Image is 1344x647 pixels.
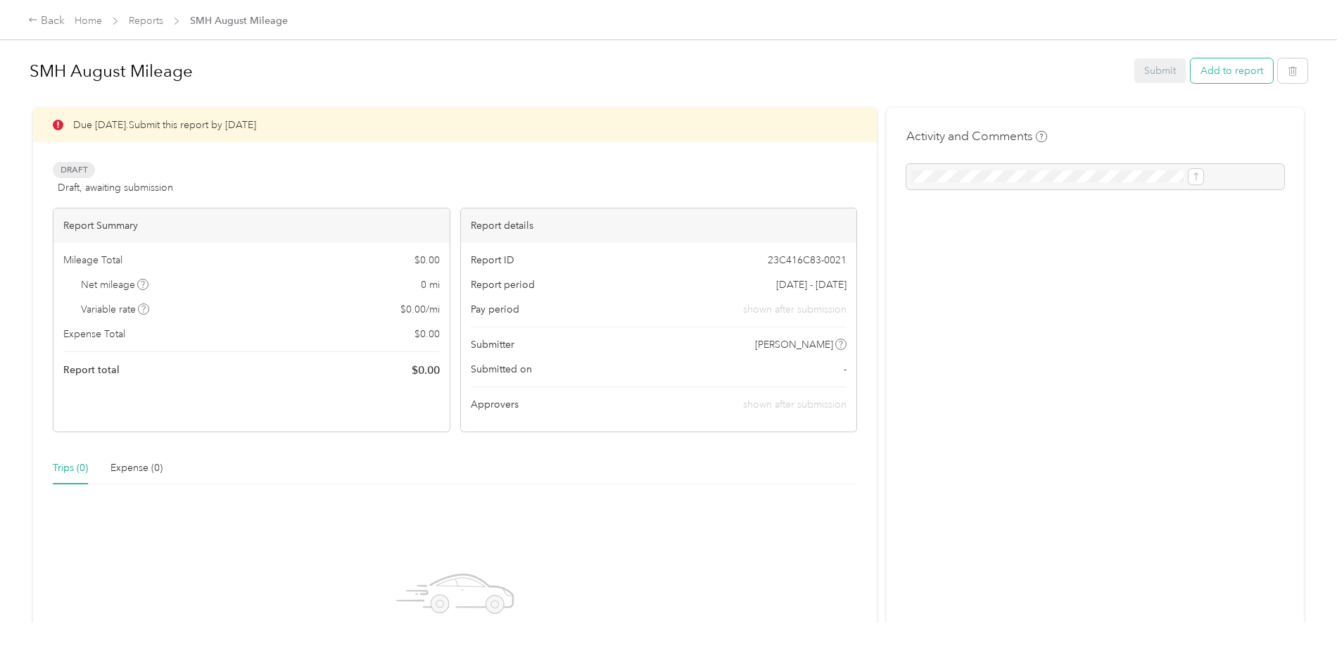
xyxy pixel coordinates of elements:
span: Report ID [471,253,514,268]
span: [DATE] - [DATE] [776,277,847,292]
h4: Activity and Comments [906,127,1047,145]
div: Back [28,13,65,30]
div: Expense (0) [110,460,163,476]
span: shown after submission [743,302,847,317]
span: $ 0.00 [412,362,440,379]
span: SMH August Mileage [190,13,288,28]
span: Submitted on [471,362,532,377]
div: Report Summary [53,208,450,243]
h1: SMH August Mileage [30,54,1124,88]
span: $ 0.00 / mi [400,302,440,317]
a: Reports [129,15,163,27]
span: Expense Total [63,327,125,341]
span: Pay period [471,302,519,317]
span: Report period [471,277,535,292]
span: Submitter [471,337,514,352]
span: Report total [63,363,120,377]
span: Mileage Total [63,253,122,268]
span: Approvers [471,397,519,412]
span: $ 0.00 [414,253,440,268]
span: $ 0.00 [414,327,440,341]
div: Report details [461,208,857,243]
a: Home [75,15,102,27]
span: [PERSON_NAME] [755,337,833,352]
button: Add to report [1191,58,1273,83]
iframe: Everlance-gr Chat Button Frame [1265,568,1344,647]
div: Due [DATE]. Submit this report by [DATE] [33,108,877,142]
span: 23C416C83-0021 [768,253,847,268]
span: Draft [53,162,95,178]
span: Variable rate [81,302,150,317]
span: 0 mi [421,277,440,292]
div: Trips (0) [53,460,88,476]
span: Draft, awaiting submission [58,180,173,195]
span: Net mileage [81,277,149,292]
span: shown after submission [743,398,847,410]
span: - [844,362,847,377]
